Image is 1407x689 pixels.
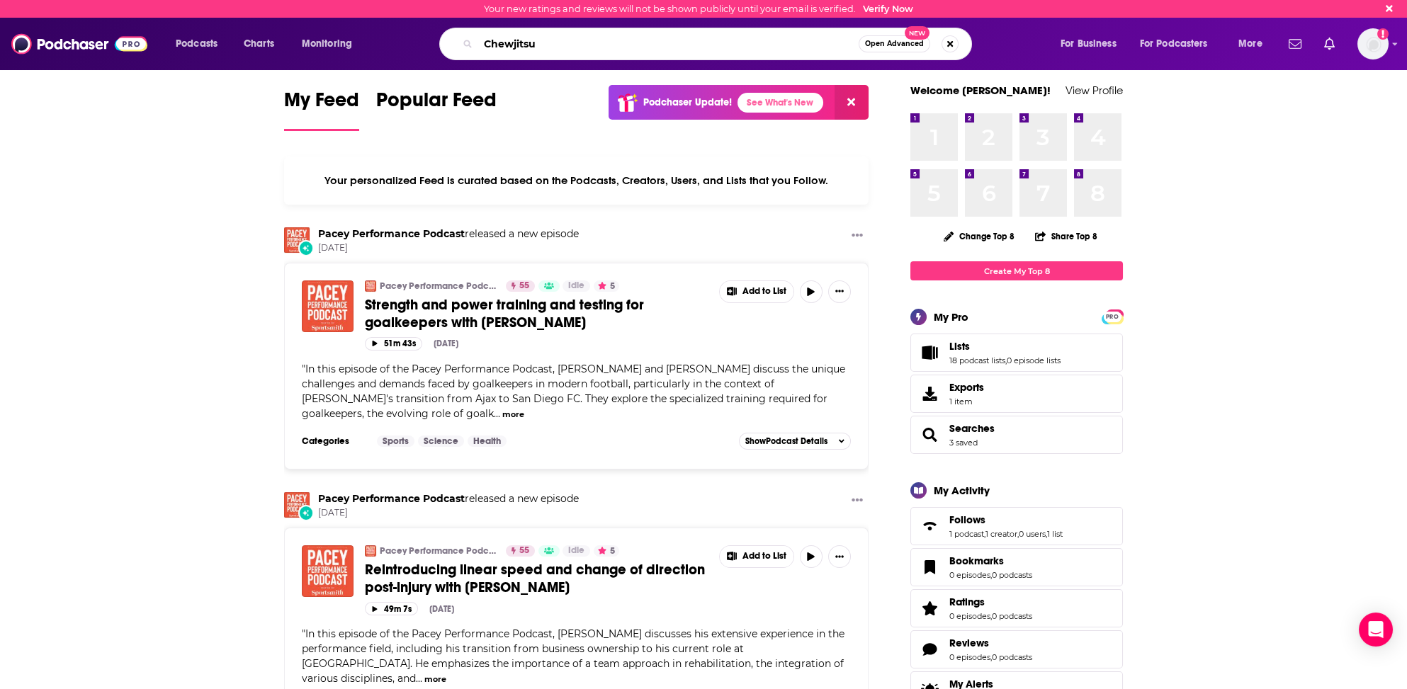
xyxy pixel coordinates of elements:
span: New [905,26,930,40]
a: Follows [949,513,1063,526]
a: Show notifications dropdown [1318,32,1340,56]
div: My Activity [934,484,990,497]
a: Show notifications dropdown [1283,32,1307,56]
span: Idle [568,544,584,558]
h3: released a new episode [318,492,579,506]
a: Pacey Performance Podcast [380,545,497,557]
span: Reviews [910,630,1123,668]
span: Ratings [949,596,985,608]
button: Show More Button [828,280,851,303]
span: Show Podcast Details [745,436,827,446]
a: 1 podcast [949,529,984,539]
div: [DATE] [429,604,454,614]
a: 0 podcasts [992,652,1032,662]
a: Strength and power training and testing for goalkeepers with [PERSON_NAME] [365,296,709,331]
span: Exports [949,381,984,394]
a: 0 users [1019,529,1046,539]
a: 1 creator [985,529,1017,539]
img: Pacey Performance Podcast [284,227,310,253]
div: Open Intercom Messenger [1359,613,1393,647]
img: User Profile [1357,28,1389,59]
img: Reintroducing linear speed and change of direction post-injury with Loren Landow [302,545,354,597]
h3: Categories [302,435,366,447]
img: Strength and power training and testing for goalkeepers with Yoeri Pegel [302,280,354,332]
span: Lists [910,334,1123,372]
a: Idle [563,545,590,557]
span: 55 [519,279,529,293]
div: New Episode [298,505,314,520]
span: My Feed [284,88,359,120]
a: Reintroducing linear speed and change of direction post-injury with [PERSON_NAME] [365,561,709,596]
a: Pacey Performance Podcast [284,492,310,518]
button: Share Top 8 [1034,222,1098,250]
button: more [502,409,524,421]
a: Welcome [PERSON_NAME]! [910,84,1051,97]
span: In this episode of the Pacey Performance Podcast, [PERSON_NAME] discusses his extensive experienc... [302,627,844,685]
a: Searches [949,422,995,435]
div: Search podcasts, credits, & more... [453,28,985,60]
span: In this episode of the Pacey Performance Podcast, [PERSON_NAME] and [PERSON_NAME] discuss the uni... [302,363,845,420]
span: " [302,627,844,685]
a: Verify Now [863,4,913,14]
button: open menu [1131,33,1228,55]
span: 1 item [949,397,984,406]
input: Search podcasts, credits, & more... [478,33,859,55]
button: open menu [1051,33,1134,55]
a: Lists [949,340,1061,353]
span: For Podcasters [1140,34,1208,54]
a: Pacey Performance Podcast [318,227,465,240]
button: Open AdvancedNew [859,35,930,52]
div: Your new ratings and reviews will not be shown publicly until your email is verified. [484,4,913,14]
button: Show More Button [846,492,869,510]
span: Podcasts [176,34,217,54]
a: 55 [506,280,535,292]
a: 0 episode lists [1007,355,1061,365]
button: open menu [292,33,371,55]
span: Popular Feed [376,88,497,120]
span: , [990,611,992,621]
a: 0 podcasts [992,570,1032,580]
img: Pacey Performance Podcast [365,280,376,292]
a: Health [468,435,507,447]
a: Pacey Performance Podcast [318,492,465,505]
a: Reviews [915,639,944,659]
button: 5 [594,545,619,557]
a: Bookmarks [915,557,944,577]
span: , [1017,529,1019,539]
a: 1 list [1047,529,1063,539]
a: Exports [910,375,1123,413]
button: 49m 7s [365,602,418,615]
a: 3 saved [949,438,978,448]
a: See What's New [738,93,823,113]
a: Popular Feed [376,88,497,131]
a: Ratings [915,598,944,618]
a: Pacey Performance Podcast [380,280,497,292]
button: Show More Button [720,546,793,567]
div: [DATE] [434,338,458,348]
span: Searches [910,416,1123,454]
span: ... [494,407,500,420]
button: Show More Button [828,545,851,568]
img: Pacey Performance Podcast [365,545,376,557]
button: Show More Button [846,227,869,245]
a: Reviews [949,637,1032,649]
button: ShowPodcast Details [739,433,851,450]
button: Show profile menu [1357,28,1389,59]
p: Podchaser Update! [643,96,732,108]
span: , [984,529,985,539]
a: Idle [563,280,590,292]
span: Ratings [910,589,1123,627]
span: [DATE] [318,507,579,519]
a: Sports [377,435,414,447]
button: Show More Button [720,281,793,302]
span: Reviews [949,637,989,649]
span: , [990,652,992,662]
span: Charts [244,34,274,54]
span: Logged in as BretAita [1357,28,1389,59]
span: More [1238,34,1262,54]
